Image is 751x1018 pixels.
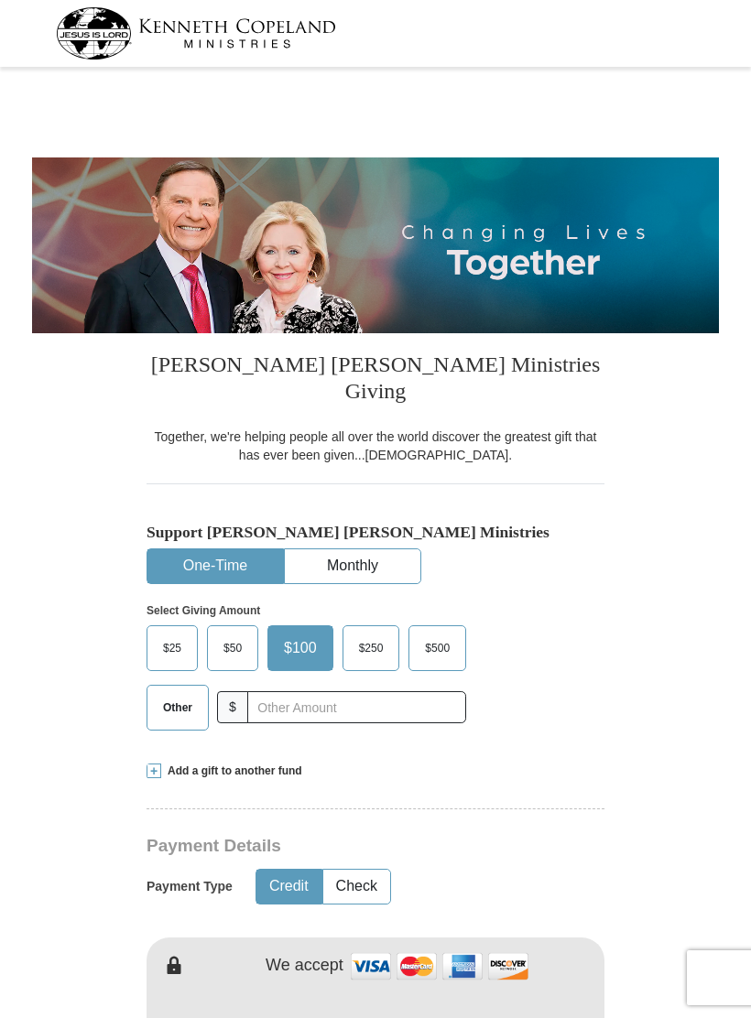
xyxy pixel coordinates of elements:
span: $25 [154,634,190,662]
h3: [PERSON_NAME] [PERSON_NAME] Ministries Giving [147,333,604,428]
span: $500 [416,634,459,662]
span: $50 [214,634,251,662]
h3: Payment Details [147,836,614,857]
button: One-Time [147,549,283,583]
span: Other [154,694,201,721]
h5: Support [PERSON_NAME] [PERSON_NAME] Ministries [147,523,604,542]
img: credit cards accepted [348,947,531,986]
span: $100 [275,634,326,662]
button: Monthly [285,549,420,583]
input: Other Amount [247,691,466,723]
button: Check [323,870,390,904]
span: $250 [350,634,393,662]
div: Together, we're helping people all over the world discover the greatest gift that has ever been g... [147,428,604,464]
strong: Select Giving Amount [147,604,260,617]
img: kcm-header-logo.svg [56,7,336,60]
button: Credit [256,870,321,904]
span: Add a gift to another fund [161,763,302,779]
span: $ [217,691,248,723]
h5: Payment Type [147,879,233,894]
h4: We accept [266,956,343,976]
